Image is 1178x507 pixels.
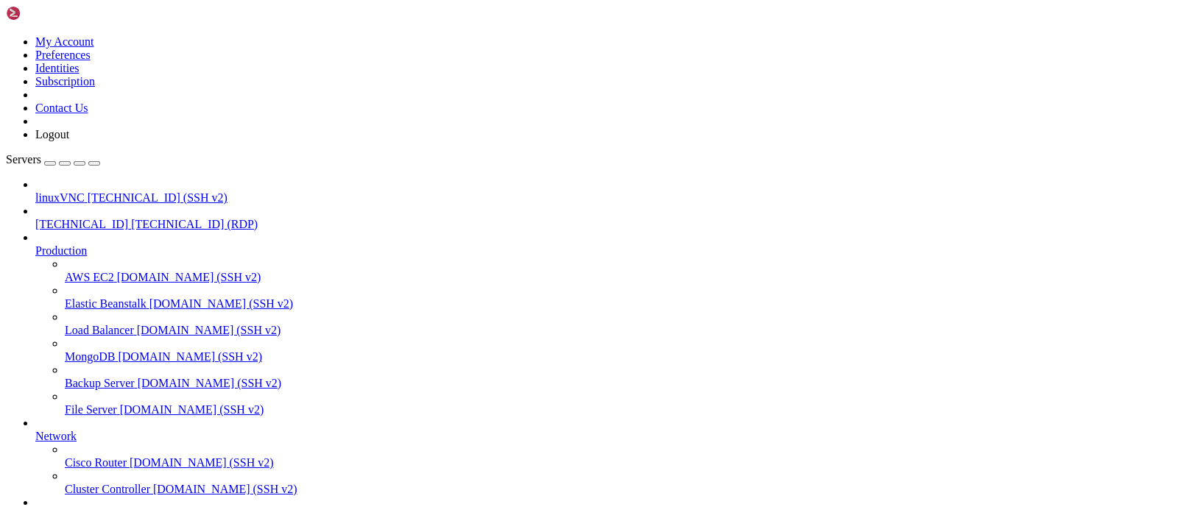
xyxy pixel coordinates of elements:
span: Backup Server [65,377,135,389]
li: Network [35,416,1172,496]
a: Elastic Beanstalk [DOMAIN_NAME] (SSH v2) [65,297,1172,311]
a: [TECHNICAL_ID] [TECHNICAL_ID] (RDP) [35,218,1172,231]
span: Cluster Controller [65,483,150,495]
a: Production [35,244,1172,258]
span: [DOMAIN_NAME] (SSH v2) [137,324,281,336]
a: Backup Server [DOMAIN_NAME] (SSH v2) [65,377,1172,390]
li: Load Balancer [DOMAIN_NAME] (SSH v2) [65,311,1172,337]
a: Identities [35,62,80,74]
li: MongoDB [DOMAIN_NAME] (SSH v2) [65,337,1172,364]
li: Backup Server [DOMAIN_NAME] (SSH v2) [65,364,1172,390]
a: Servers [6,153,100,166]
span: [DOMAIN_NAME] (SSH v2) [120,403,264,416]
span: [DOMAIN_NAME] (SSH v2) [149,297,294,310]
span: linuxVNC [35,191,85,204]
a: Subscription [35,75,95,88]
li: Production [35,231,1172,416]
li: AWS EC2 [DOMAIN_NAME] (SSH v2) [65,258,1172,284]
a: Preferences [35,49,91,61]
a: Logout [35,128,69,141]
span: [DOMAIN_NAME] (SSH v2) [130,456,274,469]
span: [DOMAIN_NAME] (SSH v2) [138,377,282,389]
span: [DOMAIN_NAME] (SSH v2) [117,271,261,283]
span: [TECHNICAL_ID] (SSH v2) [88,191,228,204]
a: Network [35,430,1172,443]
span: Production [35,244,87,257]
img: Shellngn [6,6,91,21]
a: Load Balancer [DOMAIN_NAME] (SSH v2) [65,324,1172,337]
span: Elastic Beanstalk [65,297,147,310]
a: Cisco Router [DOMAIN_NAME] (SSH v2) [65,456,1172,469]
a: Cluster Controller [DOMAIN_NAME] (SSH v2) [65,483,1172,496]
li: File Server [DOMAIN_NAME] (SSH v2) [65,390,1172,416]
a: File Server [DOMAIN_NAME] (SSH v2) [65,403,1172,416]
span: [DOMAIN_NAME] (SSH v2) [118,350,262,363]
span: MongoDB [65,350,115,363]
span: Cisco Router [65,456,127,469]
li: [TECHNICAL_ID] [TECHNICAL_ID] (RDP) [35,205,1172,231]
span: File Server [65,403,117,416]
span: [DOMAIN_NAME] (SSH v2) [153,483,297,495]
a: Contact Us [35,102,88,114]
a: linuxVNC [TECHNICAL_ID] (SSH v2) [35,191,1172,205]
span: [TECHNICAL_ID] [35,218,128,230]
span: AWS EC2 [65,271,114,283]
span: [TECHNICAL_ID] (RDP) [131,218,258,230]
li: Cisco Router [DOMAIN_NAME] (SSH v2) [65,443,1172,469]
span: Servers [6,153,41,166]
li: linuxVNC [TECHNICAL_ID] (SSH v2) [35,178,1172,205]
li: Cluster Controller [DOMAIN_NAME] (SSH v2) [65,469,1172,496]
a: MongoDB [DOMAIN_NAME] (SSH v2) [65,350,1172,364]
span: Load Balancer [65,324,134,336]
li: Elastic Beanstalk [DOMAIN_NAME] (SSH v2) [65,284,1172,311]
a: AWS EC2 [DOMAIN_NAME] (SSH v2) [65,271,1172,284]
span: Network [35,430,77,442]
a: My Account [35,35,94,48]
